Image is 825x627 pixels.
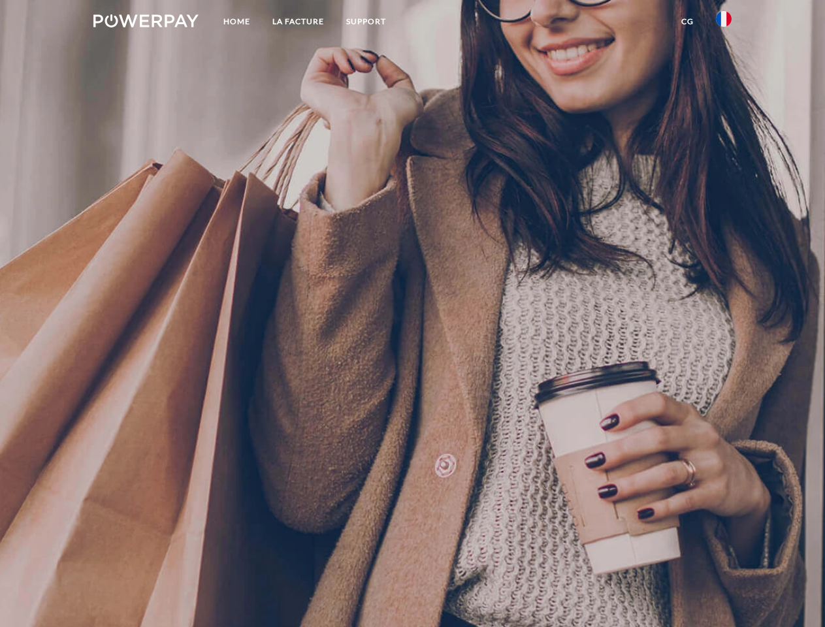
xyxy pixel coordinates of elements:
[261,10,335,33] a: LA FACTURE
[335,10,397,33] a: Support
[716,11,732,27] img: fr
[212,10,261,33] a: Home
[670,10,705,33] a: CG
[93,14,199,27] img: logo-powerpay-white.svg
